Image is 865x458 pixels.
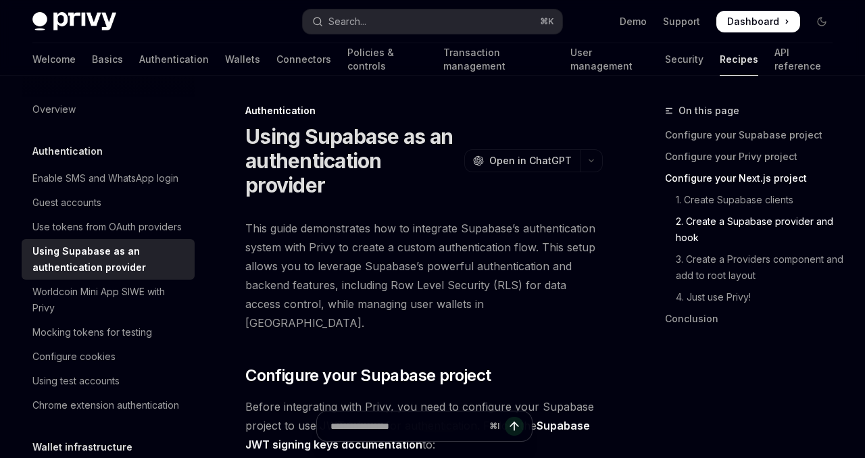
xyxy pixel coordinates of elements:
a: Mocking tokens for testing [22,320,195,345]
a: Overview [22,97,195,122]
button: Open in ChatGPT [464,149,580,172]
div: Enable SMS and WhatsApp login [32,170,178,186]
a: User management [570,43,649,76]
span: Open in ChatGPT [489,154,572,168]
a: Dashboard [716,11,800,32]
img: dark logo [32,12,116,31]
div: Guest accounts [32,195,101,211]
a: Using test accounts [22,369,195,393]
a: Welcome [32,43,76,76]
div: Chrome extension authentication [32,397,179,413]
a: Worldcoin Mini App SIWE with Privy [22,280,195,320]
a: Security [665,43,703,76]
span: Dashboard [727,15,779,28]
a: Authentication [139,43,209,76]
a: Using Supabase as an authentication provider [22,239,195,280]
a: Use tokens from OAuth providers [22,215,195,239]
h1: Using Supabase as an authentication provider [245,124,459,197]
span: On this page [678,103,739,119]
a: 4. Just use Privy! [665,286,843,308]
a: 3. Create a Providers component and add to root layout [665,249,843,286]
a: Wallets [225,43,260,76]
span: Configure your Supabase project [245,365,491,386]
a: Policies & controls [347,43,427,76]
h5: Authentication [32,143,103,159]
a: Configure your Supabase project [665,124,843,146]
a: 1. Create Supabase clients [665,189,843,211]
a: Enable SMS and WhatsApp login [22,166,195,190]
h5: Wallet infrastructure [32,439,132,455]
a: Conclusion [665,308,843,330]
div: Overview [32,101,76,118]
span: Before integrating with Privy, you need to configure your Supabase project to use JWT tokens for ... [245,397,603,454]
button: Open search [303,9,562,34]
a: Demo [620,15,647,28]
div: Configure cookies [32,349,116,365]
a: Configure cookies [22,345,195,369]
div: Using Supabase as an authentication provider [32,243,187,276]
button: Toggle dark mode [811,11,833,32]
div: Authentication [245,104,603,118]
div: Search... [328,14,366,30]
a: Transaction management [443,43,553,76]
input: Ask a question... [330,411,484,441]
a: 2. Create a Supabase provider and hook [665,211,843,249]
a: API reference [774,43,833,76]
a: Support [663,15,700,28]
div: Mocking tokens for testing [32,324,152,340]
div: Use tokens from OAuth providers [32,219,182,235]
div: Using test accounts [32,373,120,389]
a: Basics [92,43,123,76]
div: Worldcoin Mini App SIWE with Privy [32,284,187,316]
a: Configure your Privy project [665,146,843,168]
button: Send message [505,417,524,436]
a: Chrome extension authentication [22,393,195,417]
a: Configure your Next.js project [665,168,843,189]
span: ⌘ K [540,16,554,27]
a: Connectors [276,43,331,76]
a: Guest accounts [22,190,195,215]
a: Recipes [720,43,758,76]
span: This guide demonstrates how to integrate Supabase’s authentication system with Privy to create a ... [245,219,603,332]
